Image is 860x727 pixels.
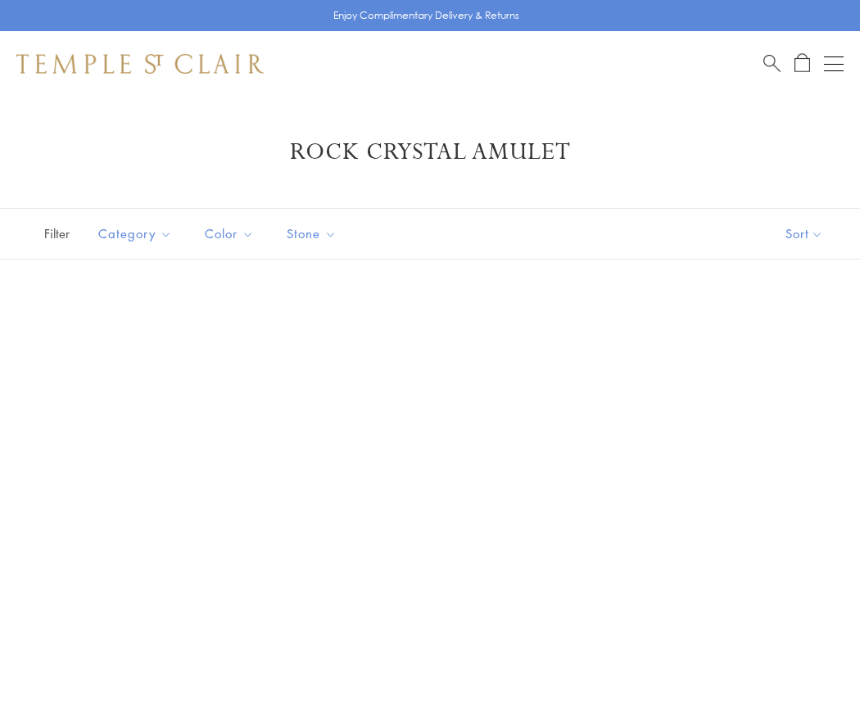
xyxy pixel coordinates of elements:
[749,209,860,259] button: Show sort by
[90,224,184,244] span: Category
[794,53,810,74] a: Open Shopping Bag
[824,54,844,74] button: Open navigation
[278,224,349,244] span: Stone
[16,54,264,74] img: Temple St. Clair
[333,7,519,24] p: Enjoy Complimentary Delivery & Returns
[192,215,266,252] button: Color
[197,224,266,244] span: Color
[86,215,184,252] button: Category
[763,53,781,74] a: Search
[41,138,819,167] h1: Rock Crystal Amulet
[274,215,349,252] button: Stone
